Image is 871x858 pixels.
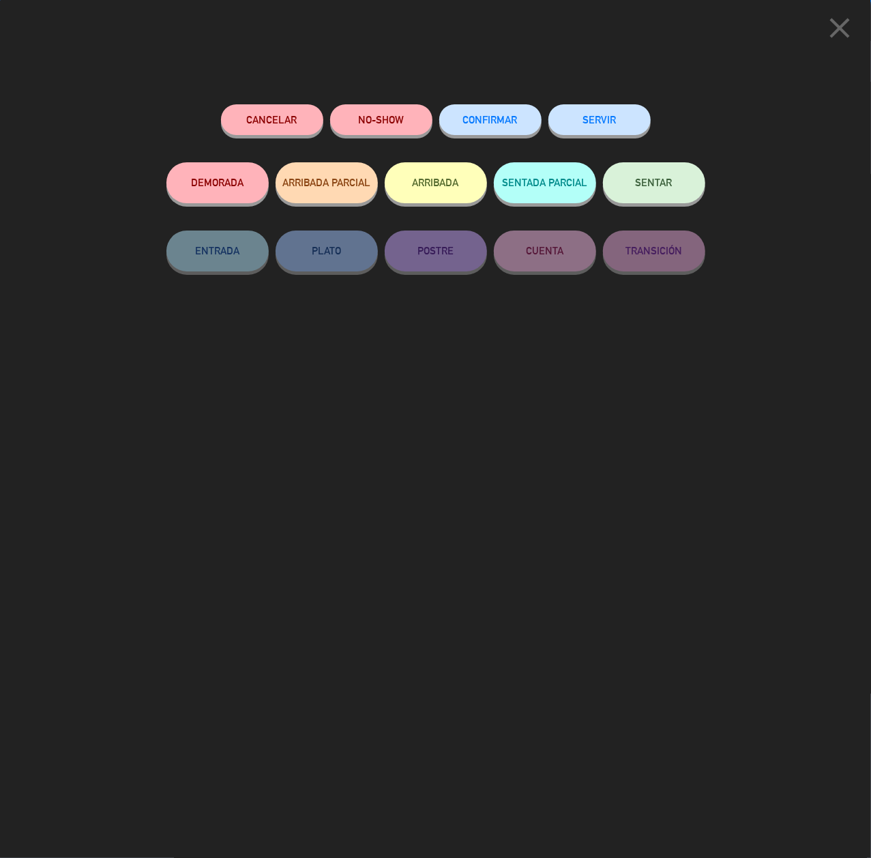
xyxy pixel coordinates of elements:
[385,231,487,271] button: POSTRE
[166,231,269,271] button: ENTRADA
[818,10,861,50] button: close
[282,177,370,188] span: ARRIBADA PARCIAL
[276,162,378,203] button: ARRIBADA PARCIAL
[494,162,596,203] button: SENTADA PARCIAL
[823,11,857,45] i: close
[603,231,705,271] button: TRANSICIÓN
[330,104,432,135] button: NO-SHOW
[494,231,596,271] button: CUENTA
[385,162,487,203] button: ARRIBADA
[463,114,518,125] span: CONFIRMAR
[603,162,705,203] button: SENTAR
[548,104,651,135] button: SERVIR
[439,104,542,135] button: CONFIRMAR
[276,231,378,271] button: PLATO
[636,177,673,188] span: SENTAR
[221,104,323,135] button: Cancelar
[166,162,269,203] button: DEMORADA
